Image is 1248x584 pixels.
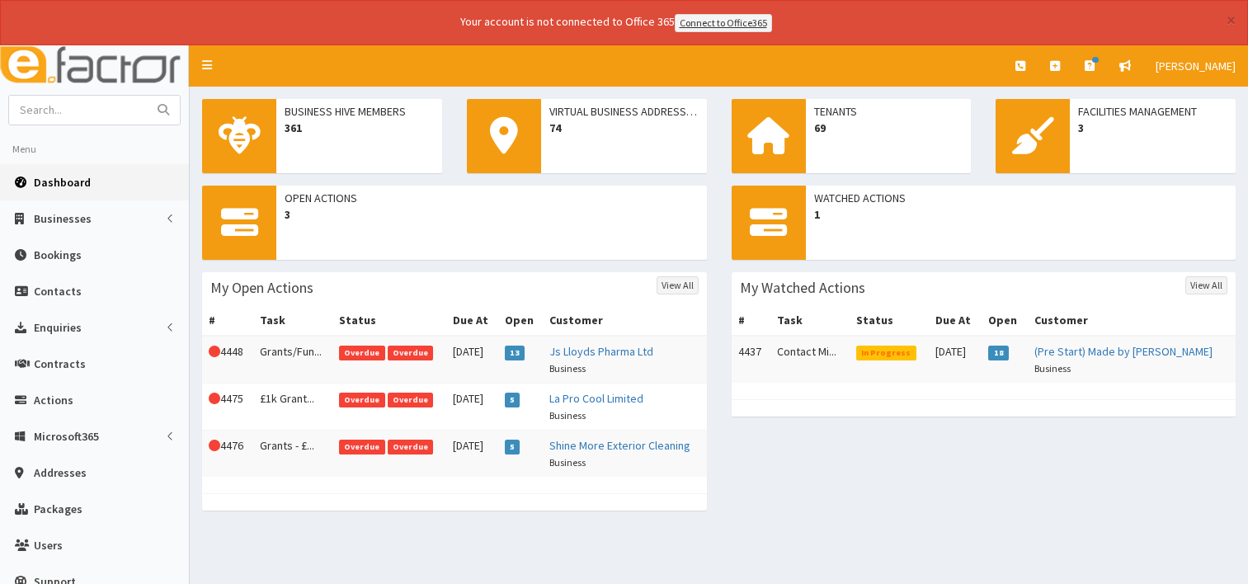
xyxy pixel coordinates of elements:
span: Packages [34,502,82,516]
div: Your account is not connected to Office 365 [134,13,1099,32]
small: Business [549,456,586,469]
th: Due At [446,305,498,336]
span: 74 [549,120,699,136]
span: Dashboard [34,175,91,190]
input: Search... [9,96,148,125]
td: [DATE] [929,336,982,383]
a: View All [1185,276,1227,294]
th: # [202,305,253,336]
td: Grants - £... [253,430,333,477]
a: View All [657,276,699,294]
td: [DATE] [446,430,498,477]
i: This Action is overdue! [209,440,220,451]
small: Business [1034,362,1071,374]
th: Open [982,305,1027,336]
span: Overdue [339,440,385,454]
button: × [1227,12,1236,29]
i: This Action is overdue! [209,346,220,357]
td: 4476 [202,430,253,477]
span: Watched Actions [814,190,1228,206]
th: Customer [1028,305,1236,336]
span: 69 [814,120,963,136]
small: Business [549,409,586,422]
span: Virtual Business Addresses [549,103,699,120]
td: 4448 [202,336,253,384]
td: £1k Grant... [253,383,333,430]
td: [DATE] [446,383,498,430]
span: Contacts [34,284,82,299]
span: In Progress [856,346,916,360]
span: 3 [1078,120,1227,136]
th: Due At [929,305,982,336]
a: Connect to Office365 [675,14,772,32]
a: [PERSON_NAME] [1143,45,1248,87]
i: This Action is overdue! [209,393,220,404]
span: Contracts [34,356,86,371]
h3: My Open Actions [210,280,313,295]
a: (Pre Start) Made by [PERSON_NAME] [1034,344,1213,359]
th: Status [850,305,929,336]
span: Enquiries [34,320,82,335]
span: Overdue [339,393,385,407]
span: 13 [505,346,525,360]
span: Facilities Management [1078,103,1227,120]
th: Task [253,305,333,336]
span: Users [34,538,63,553]
span: Business Hive Members [285,103,434,120]
span: Bookings [34,247,82,262]
h3: My Watched Actions [740,280,865,295]
span: Addresses [34,465,87,480]
span: Overdue [388,393,434,407]
a: Js Lloyds Pharma Ltd [549,344,653,359]
span: Overdue [339,346,385,360]
th: Status [332,305,446,336]
a: Shine More Exterior Cleaning [549,438,690,453]
td: 4437 [732,336,771,383]
small: Business [549,362,586,374]
span: Overdue [388,346,434,360]
span: 18 [988,346,1009,360]
td: Contact Mi... [770,336,850,383]
span: Businesses [34,211,92,226]
span: Actions [34,393,73,407]
th: Open [498,305,543,336]
span: 361 [285,120,434,136]
td: 4475 [202,383,253,430]
span: [PERSON_NAME] [1156,59,1236,73]
span: Microsoft365 [34,429,99,444]
span: 5 [505,440,520,454]
span: 3 [285,206,699,223]
th: Task [770,305,850,336]
span: 5 [505,393,520,407]
span: Tenants [814,103,963,120]
span: Open Actions [285,190,699,206]
span: Overdue [388,440,434,454]
span: 1 [814,206,1228,223]
th: Customer [543,305,707,336]
td: [DATE] [446,336,498,384]
a: La Pro Cool Limited [549,391,643,406]
th: # [732,305,771,336]
td: Grants/Fun... [253,336,333,384]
